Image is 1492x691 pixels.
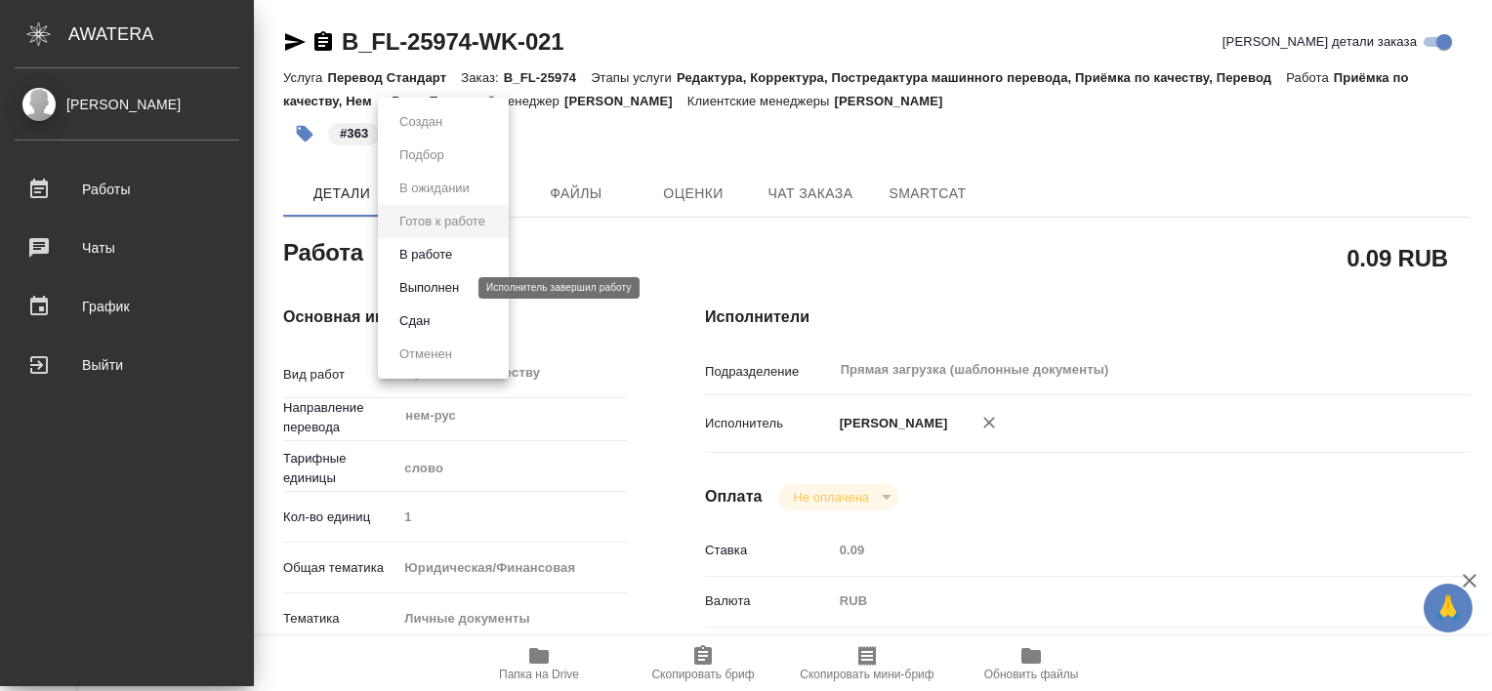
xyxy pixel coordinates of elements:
button: Выполнен [394,277,465,299]
button: Сдан [394,310,435,332]
button: Отменен [394,344,458,365]
button: Подбор [394,144,450,166]
button: В ожидании [394,178,476,199]
button: Создан [394,111,448,133]
button: Готов к работе [394,211,491,232]
button: В работе [394,244,458,265]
